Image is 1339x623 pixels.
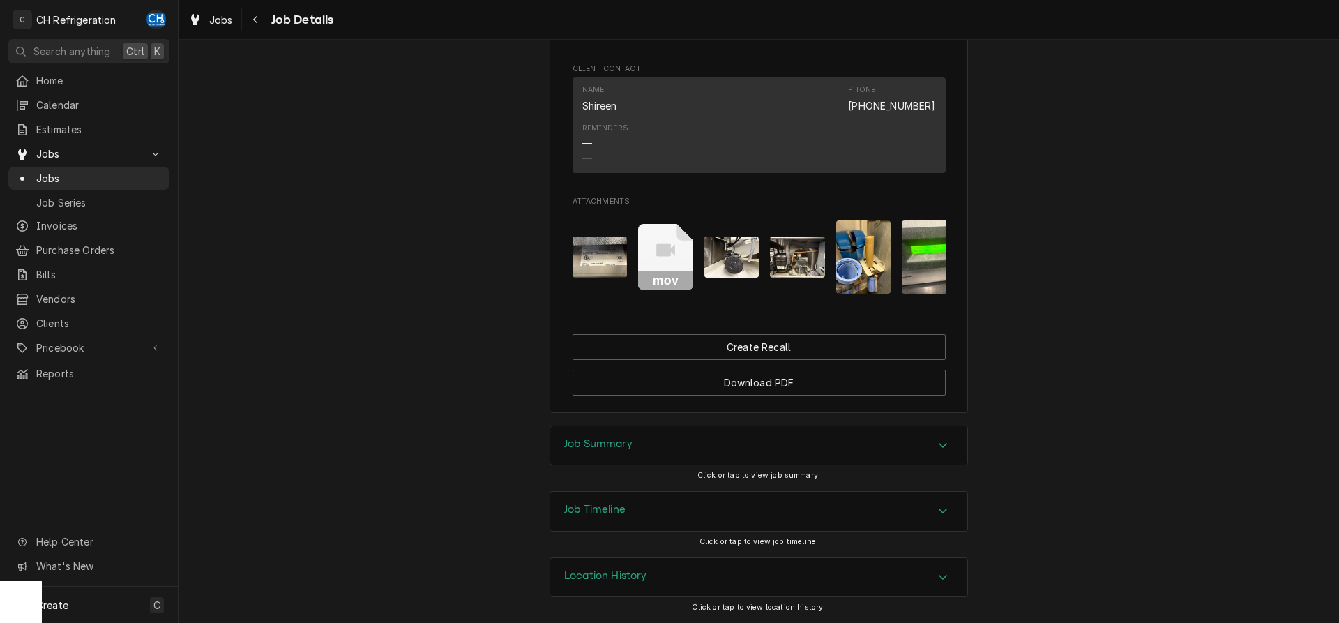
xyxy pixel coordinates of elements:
span: What's New [36,559,161,573]
span: Clients [36,316,162,331]
span: Ctrl [126,44,144,59]
button: mov [638,220,693,294]
a: Vendors [8,287,169,310]
a: Bills [8,263,169,286]
span: Purchase Orders [36,243,162,257]
span: Search anything [33,44,110,59]
a: Job Series [8,191,169,214]
div: — [582,136,592,151]
span: Estimates [36,122,162,137]
a: Go to Jobs [8,142,169,165]
h3: Job Timeline [564,503,626,516]
a: [PHONE_NUMBER] [848,100,935,112]
span: Click or tap to view job timeline. [699,537,818,546]
div: Accordion Header [550,558,967,597]
div: Client Contact [573,63,946,179]
span: Create [36,599,68,611]
h3: Location History [564,569,647,583]
img: QbGcaEgxSyC1B4TOy2fn [573,237,628,278]
span: Click or tap to view job summary. [697,471,820,480]
span: Bills [36,267,162,282]
a: Go to What's New [8,555,169,578]
div: — [582,151,592,165]
img: Xe3ZlYRQLm1n5VLOCuaC [704,237,759,278]
div: Phone [848,84,935,112]
button: Create Recall [573,334,946,360]
div: CH Refrigeration [36,13,116,27]
div: Button Group [573,334,946,396]
h3: Job Summary [564,437,633,451]
div: Location History [550,557,968,598]
a: Go to Pricebook [8,336,169,359]
span: Job Details [267,10,334,29]
a: Jobs [8,167,169,190]
a: Estimates [8,118,169,141]
div: Accordion Header [550,426,967,465]
span: C [153,598,160,613]
div: Accordion Header [550,492,967,531]
a: Clients [8,312,169,335]
a: Invoices [8,214,169,237]
div: Name [582,84,617,112]
span: Client Contact [573,63,946,75]
img: 8QVVg1WTgytc7wmlHab0 [836,220,891,294]
button: Accordion Details Expand Trigger [550,492,967,531]
div: Name [582,84,605,96]
span: Calendar [36,98,162,112]
span: Home [36,73,162,88]
button: Download PDF [573,370,946,396]
span: Jobs [209,13,233,27]
span: Attachments [573,196,946,207]
button: Accordion Details Expand Trigger [550,426,967,465]
span: Attachments [573,209,946,305]
a: Home [8,69,169,92]
div: Attachments [573,196,946,305]
div: Client Contact List [573,77,946,179]
span: Click or tap to view location history. [692,603,825,612]
div: Button Group Row [573,360,946,396]
button: Navigate back [245,8,267,31]
span: Jobs [36,147,142,161]
a: Jobs [183,8,239,31]
span: Reports [36,366,162,381]
div: Chris Hiraga's Avatar [146,10,166,29]
span: Job Series [36,195,162,210]
button: Accordion Details Expand Trigger [550,558,967,597]
div: Phone [848,84,875,96]
a: Calendar [8,93,169,117]
img: GWgKjzbSR5atwmZIaYjY [770,237,825,278]
span: Vendors [36,292,162,306]
button: Search anythingCtrlK [8,39,169,63]
div: Reminders [582,123,628,165]
a: Reports [8,362,169,385]
div: Contact [573,77,946,173]
div: Shireen [582,98,617,113]
div: C [13,10,32,29]
div: Button Group Row [573,334,946,360]
img: O8adLGFQMWCD7FkarJLU [902,220,957,294]
span: Help Center [36,534,161,549]
a: Go to Help Center [8,530,169,553]
div: CH [146,10,166,29]
span: K [154,44,160,59]
a: Purchase Orders [8,239,169,262]
div: Job Timeline [550,491,968,532]
span: Jobs [36,171,162,186]
div: Job Summary [550,426,968,466]
span: Pricebook [36,340,142,355]
span: Invoices [36,218,162,233]
div: Reminders [582,123,628,134]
